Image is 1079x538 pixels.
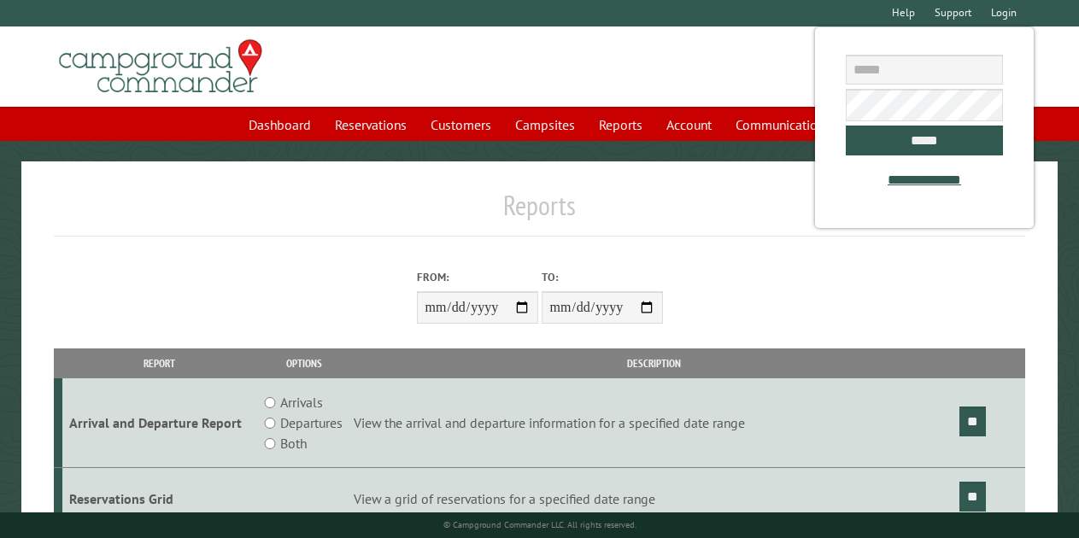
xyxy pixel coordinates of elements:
[62,378,257,468] td: Arrival and Departure Report
[589,108,653,141] a: Reports
[351,378,957,468] td: View the arrival and departure information for a specified date range
[280,412,343,433] label: Departures
[542,269,663,285] label: To:
[280,433,307,453] label: Both
[351,348,957,378] th: Description
[62,348,257,378] th: Report
[54,189,1025,236] h1: Reports
[280,392,323,412] label: Arrivals
[725,108,841,141] a: Communications
[325,108,417,141] a: Reservations
[54,33,267,100] img: Campground Commander
[238,108,321,141] a: Dashboard
[505,108,585,141] a: Campsites
[62,468,257,530] td: Reservations Grid
[351,468,957,530] td: View a grid of reservations for a specified date range
[257,348,351,378] th: Options
[443,519,636,530] small: © Campground Commander LLC. All rights reserved.
[656,108,722,141] a: Account
[417,269,538,285] label: From:
[420,108,501,141] a: Customers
